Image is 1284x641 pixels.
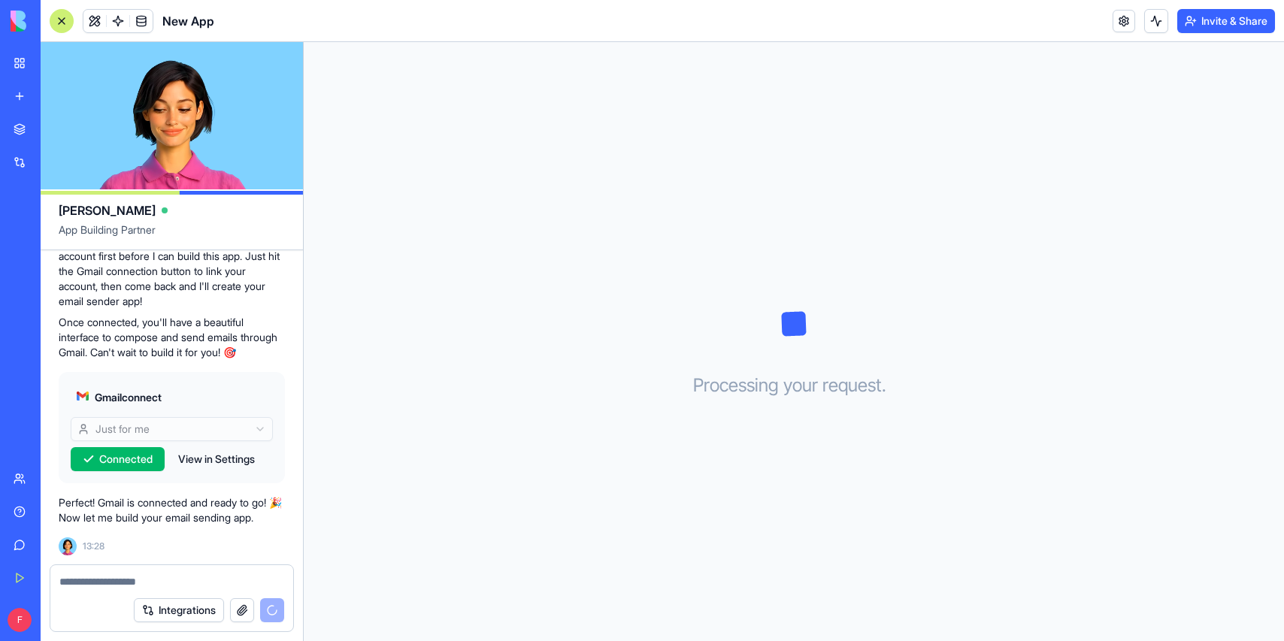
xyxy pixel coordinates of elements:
span: App Building Partner [59,222,285,249]
span: 13:28 [83,540,104,552]
p: Perfect! Gmail is connected and ready to go! 🎉 Now let me build your email sending app. [59,495,285,525]
p: Once connected, you'll have a beautiful interface to compose and send emails through Gmail. Can't... [59,315,285,360]
img: logo [11,11,104,32]
button: View in Settings [171,447,262,471]
span: F [8,608,32,632]
span: New App [162,12,214,30]
button: Integrations [134,598,224,622]
h3: Processing your request [693,373,895,398]
span: Gmail connect [95,390,162,405]
span: Connected [99,452,153,467]
img: gmail [77,390,89,402]
button: Connected [71,447,165,471]
span: . [882,373,886,398]
span: [PERSON_NAME] [59,201,156,219]
button: Invite & Share [1177,9,1275,33]
p: Oops! 📧 You'll need to connect your Gmail account first before I can build this app. Just hit the... [59,234,285,309]
img: Ella_00000_wcx2te.png [59,537,77,555]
